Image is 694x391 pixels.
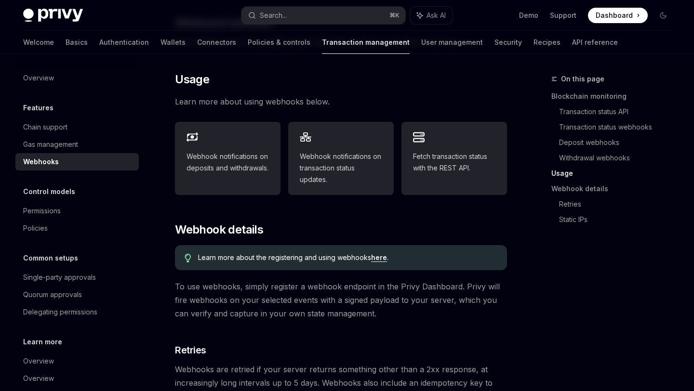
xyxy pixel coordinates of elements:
span: ⌘ K [389,12,400,19]
a: Demo [519,11,538,20]
a: Fetch transaction status with the REST API. [401,122,507,195]
a: Overview [15,370,139,387]
a: Policies & controls [248,31,310,54]
div: Chain support [23,121,67,133]
button: Toggle dark mode [655,8,671,23]
div: Search... [260,10,287,21]
a: Permissions [15,202,139,220]
span: Webhook notifications on deposits and withdrawals. [187,151,269,174]
span: Fetch transaction status with the REST API. [413,151,495,174]
a: Transaction management [322,31,410,54]
h5: Control models [23,186,75,197]
div: Delegating permissions [23,306,97,318]
a: Security [494,31,522,54]
a: Delegating permissions [15,303,139,321]
a: Overview [15,352,139,370]
a: User management [421,31,483,54]
span: Learn more about the registering and using webhooks . [198,253,497,262]
a: Webhook details [551,181,679,196]
span: Webhook notifications on transaction status updates. [300,151,382,185]
div: Quorum approvals [23,289,82,300]
div: Single-party approvals [23,272,96,283]
span: Ask AI [427,11,446,20]
span: Retries [175,343,206,357]
span: Learn more about using webhooks below. [175,95,507,108]
button: Ask AI [410,7,453,24]
a: Quorum approvals [15,286,139,303]
a: here [371,253,387,262]
a: Welcome [23,31,54,54]
a: Gas management [15,136,139,153]
span: Dashboard [596,11,633,20]
div: Webhooks [23,156,59,168]
a: Webhook notifications on deposits and withdrawals. [175,122,280,195]
svg: Tip [185,254,191,262]
a: Blockchain monitoring [551,89,679,104]
h5: Features [23,102,53,114]
div: Overview [23,72,54,84]
div: Gas management [23,139,78,150]
a: Overview [15,69,139,87]
a: Basics [66,31,88,54]
a: API reference [572,31,618,54]
a: Webhook notifications on transaction status updates. [288,122,394,195]
div: Overview [23,355,54,367]
img: dark logo [23,9,83,22]
a: Chain support [15,118,139,136]
button: Search...⌘K [241,7,405,24]
span: Usage [175,72,209,87]
h5: Common setups [23,252,78,264]
div: Overview [23,373,54,384]
a: Policies [15,220,139,237]
a: Support [550,11,576,20]
a: Transaction status API [559,104,679,119]
div: Permissions [23,205,61,217]
a: Static IPs [559,212,679,227]
span: On this page [561,73,604,85]
a: Wallets [160,31,186,54]
a: Authentication [99,31,149,54]
div: Policies [23,222,48,234]
a: Connectors [197,31,236,54]
a: Withdrawal webhooks [559,150,679,166]
span: Webhook details [175,222,263,237]
a: Retries [559,196,679,212]
a: Recipes [534,31,561,54]
a: Webhooks [15,153,139,170]
a: Dashboard [588,8,648,23]
a: Transaction status webhooks [559,119,679,135]
a: Deposit webhooks [559,135,679,150]
a: Usage [551,166,679,181]
span: To use webhooks, simply register a webhook endpoint in the Privy Dashboard. Privy will fire webho... [175,280,507,320]
a: Single-party approvals [15,269,139,286]
h5: Learn more [23,336,62,348]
